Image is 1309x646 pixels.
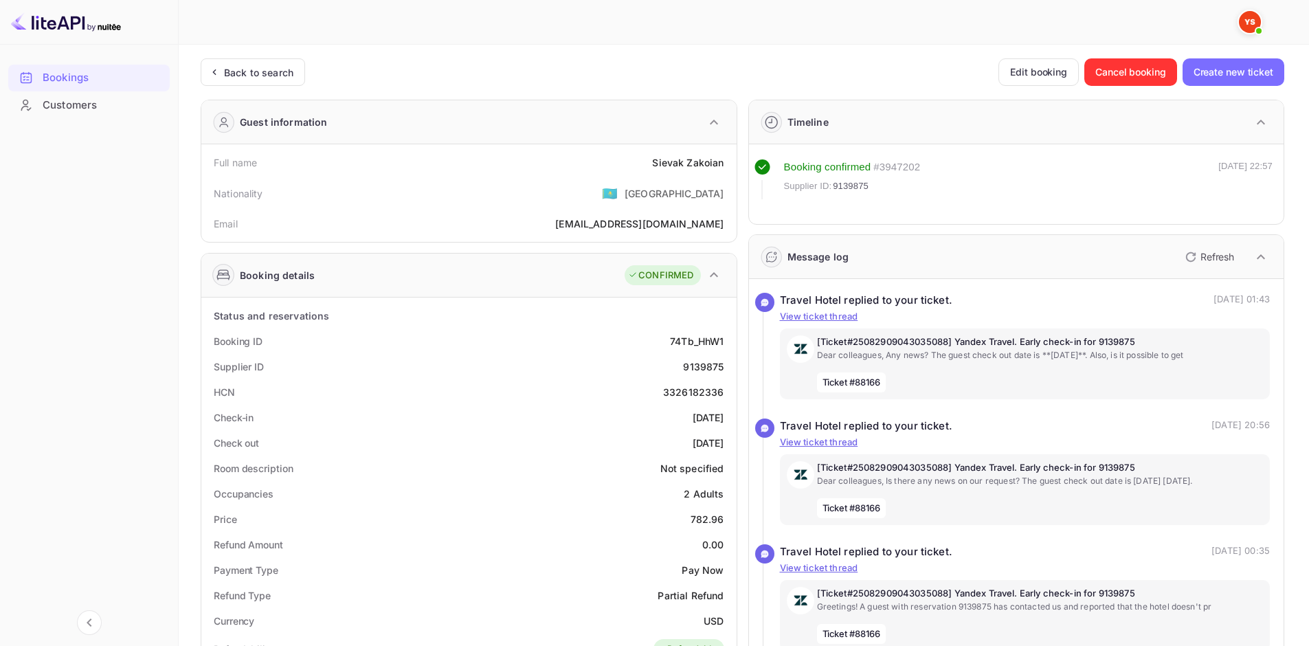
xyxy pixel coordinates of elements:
div: Customers [43,98,163,113]
div: Back to search [224,65,293,80]
button: Refresh [1177,246,1240,268]
p: [DATE] 20:56 [1211,419,1270,434]
div: Refund Amount [214,537,283,552]
div: Email [214,216,238,231]
div: # 3947202 [873,159,920,175]
div: Bookings [8,65,170,91]
div: 782.96 [691,512,724,526]
div: 9139875 [683,359,724,374]
span: Ticket #88166 [817,372,886,393]
div: Full name [214,155,257,170]
div: Bookings [43,70,163,86]
p: Dear colleagues, Is there any news on our request? The guest check out date is [DATE] [DATE]. [817,475,1264,487]
div: [GEOGRAPHIC_DATA] [625,186,724,201]
p: View ticket thread [780,436,1271,449]
span: United States [602,181,618,205]
img: AwvSTEc2VUhQAAAAAElFTkSuQmCC [787,461,814,489]
div: Travel Hotel replied to your ticket. [780,419,952,434]
div: Not specified [660,461,724,476]
div: Travel Hotel replied to your ticket. [780,544,952,560]
div: HCN [214,385,235,399]
div: Booking ID [214,334,262,348]
div: CONFIRMED [628,269,693,282]
div: Occupancies [214,487,273,501]
p: Dear colleagues, Any news? The guest check out date is **[DATE]**. Also, is it possible to get [817,349,1264,361]
div: [DATE] [693,436,724,450]
p: Refresh [1200,249,1234,264]
div: Currency [214,614,254,628]
button: Create new ticket [1183,58,1284,86]
div: Supplier ID [214,359,264,374]
div: Travel Hotel replied to your ticket. [780,293,952,309]
div: Booking confirmed [784,159,871,175]
img: LiteAPI logo [11,11,121,33]
span: Supplier ID: [784,179,832,193]
div: Status and reservations [214,309,329,323]
p: [DATE] 00:35 [1211,544,1270,560]
div: [EMAIL_ADDRESS][DOMAIN_NAME] [555,216,724,231]
div: Booking details [240,268,315,282]
div: 3326182336 [663,385,724,399]
img: AwvSTEc2VUhQAAAAAElFTkSuQmCC [787,587,814,614]
div: Nationality [214,186,263,201]
p: Greetings! A guest with reservation 9139875 has contacted us and reported that the hotel doesn't pr [817,601,1264,613]
p: [Ticket#25082909043035088] Yandex Travel. Early check-in for 9139875 [817,587,1264,601]
p: [Ticket#25082909043035088] Yandex Travel. Early check-in for 9139875 [817,461,1264,475]
p: [DATE] 01:43 [1213,293,1270,309]
div: 74Tb_HhW1 [670,334,724,348]
p: View ticket thread [780,310,1271,324]
p: [Ticket#25082909043035088] Yandex Travel. Early check-in for 9139875 [817,335,1264,349]
p: View ticket thread [780,561,1271,575]
div: 0.00 [702,537,724,552]
span: 9139875 [833,179,869,193]
div: 2 Adults [684,487,724,501]
div: Sievak Zakoian [652,155,724,170]
div: Price [214,512,237,526]
div: Refund Type [214,588,271,603]
button: Collapse navigation [77,610,102,635]
div: Guest information [240,115,328,129]
span: Ticket #88166 [817,498,886,519]
div: Payment Type [214,563,278,577]
img: AwvSTEc2VUhQAAAAAElFTkSuQmCC [787,335,814,363]
button: Cancel booking [1084,58,1177,86]
img: Yandex Support [1239,11,1261,33]
a: Bookings [8,65,170,90]
div: USD [704,614,724,628]
div: Room description [214,461,293,476]
button: Edit booking [998,58,1079,86]
div: Check out [214,436,259,450]
div: Check-in [214,410,254,425]
div: Message log [787,249,849,264]
div: Customers [8,92,170,119]
div: [DATE] 22:57 [1218,159,1273,199]
a: Customers [8,92,170,118]
div: Timeline [787,115,829,129]
div: Partial Refund [658,588,724,603]
div: Pay Now [682,563,724,577]
div: [DATE] [693,410,724,425]
span: Ticket #88166 [817,624,886,645]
